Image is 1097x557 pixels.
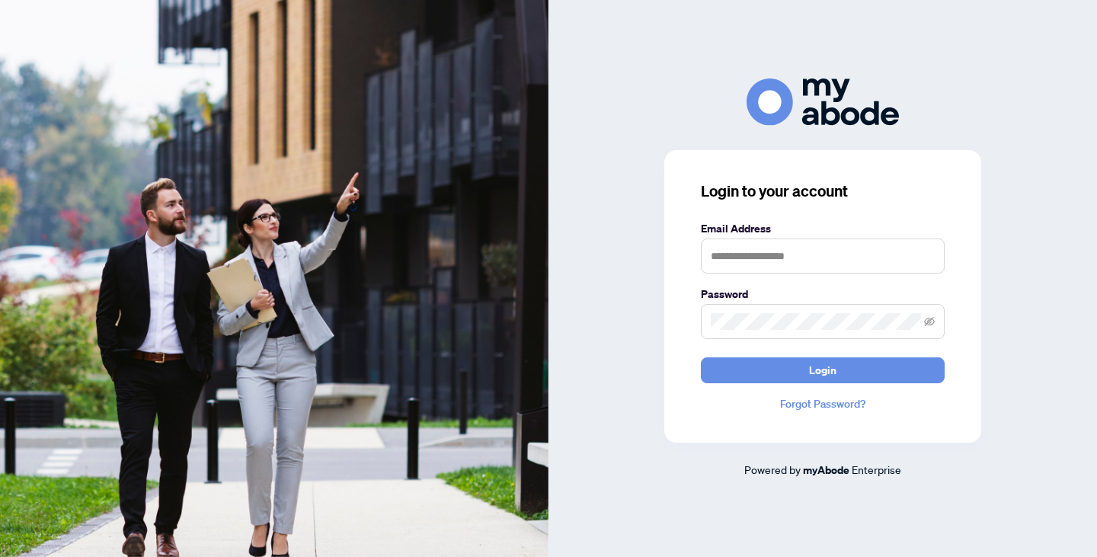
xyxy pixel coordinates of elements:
span: Login [809,358,836,383]
label: Password [701,286,945,303]
a: Forgot Password? [701,395,945,412]
img: ma-logo [747,78,899,125]
h3: Login to your account [701,181,945,202]
span: Enterprise [852,463,901,476]
span: Powered by [744,463,801,476]
a: myAbode [803,462,849,479]
button: Login [701,357,945,383]
label: Email Address [701,220,945,237]
span: eye-invisible [924,316,935,327]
